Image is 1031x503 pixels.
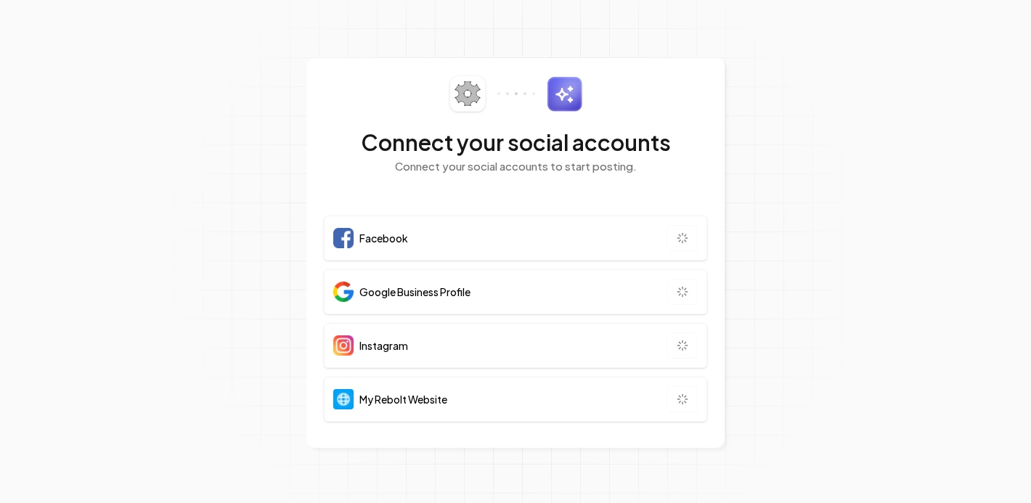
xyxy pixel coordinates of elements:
span: Facebook [359,231,408,245]
img: Website [333,389,354,409]
img: Facebook [333,228,354,248]
img: Google [333,282,354,302]
span: Google Business Profile [359,285,470,299]
span: Instagram [359,338,408,353]
img: connector-dots.svg [497,92,535,95]
h2: Connect your social accounts [324,129,707,155]
p: Connect your social accounts to start posting. [324,158,707,175]
img: sparkles.svg [547,76,582,112]
img: Instagram [333,335,354,356]
span: My Rebolt Website [359,392,447,406]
